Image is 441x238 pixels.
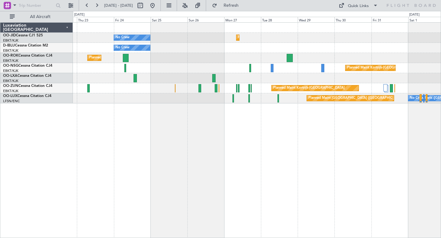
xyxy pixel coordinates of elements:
div: Planned Maint Kortrijk-[GEOGRAPHIC_DATA] [89,53,160,62]
div: Sun 26 [187,17,224,22]
div: Thu 23 [77,17,114,22]
div: Tue 28 [261,17,298,22]
div: [DATE] [74,12,85,17]
a: EBKT/KJK [3,38,18,43]
div: Quick Links [348,3,369,9]
span: OO-LUX [3,94,17,98]
div: Planned Maint [GEOGRAPHIC_DATA] ([GEOGRAPHIC_DATA]) [308,94,405,103]
a: OO-ROKCessna Citation CJ4 [3,54,52,58]
button: All Aircraft [7,12,66,22]
a: EBKT/KJK [3,48,18,53]
a: OO-LXACessna Citation CJ4 [3,74,51,78]
div: Thu 30 [334,17,371,22]
div: Mon 27 [224,17,261,22]
button: Refresh [209,1,246,10]
span: Refresh [218,3,244,8]
span: OO-ZUN [3,84,18,88]
div: No Crew [115,43,130,52]
a: OO-NSGCessna Citation CJ4 [3,64,52,68]
span: D-IBLU [3,44,15,47]
span: All Aircraft [16,15,65,19]
div: Planned Maint Kortrijk-[GEOGRAPHIC_DATA] [273,84,345,93]
span: OO-NSG [3,64,18,68]
div: Planned Maint Kortrijk-[GEOGRAPHIC_DATA] [347,63,418,73]
a: D-IBLUCessna Citation M2 [3,44,48,47]
div: No Crew [115,33,130,42]
div: Fri 31 [371,17,408,22]
a: OO-ZUNCessna Citation CJ4 [3,84,52,88]
div: Sat 25 [151,17,187,22]
span: OO-JID [3,34,16,37]
a: EBKT/KJK [3,89,18,93]
div: Wed 29 [298,17,334,22]
span: OO-LXA [3,74,17,78]
button: Quick Links [336,1,381,10]
a: OO-JIDCessna CJ1 525 [3,34,43,37]
a: LFSN/ENC [3,99,20,103]
input: Trip Number [19,1,54,10]
span: OO-ROK [3,54,18,58]
a: EBKT/KJK [3,79,18,83]
a: EBKT/KJK [3,69,18,73]
a: EBKT/KJK [3,58,18,63]
a: OO-LUXCessna Citation CJ4 [3,94,51,98]
div: [DATE] [409,12,420,17]
span: [DATE] - [DATE] [104,3,133,8]
div: Fri 24 [114,17,151,22]
div: Planned Maint Kortrijk-[GEOGRAPHIC_DATA] [238,33,309,42]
